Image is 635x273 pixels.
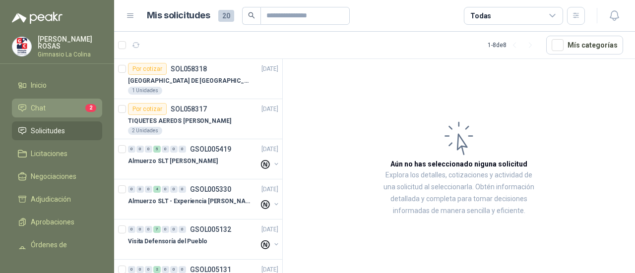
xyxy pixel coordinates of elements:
span: 20 [218,10,234,22]
a: Por cotizarSOL058317[DATE] TIQUETES AEREOS [PERSON_NAME]2 Unidades [114,99,282,139]
span: Aprobaciones [31,217,74,227]
p: [DATE] [261,185,278,194]
span: Licitaciones [31,148,67,159]
div: 1 - 8 de 8 [488,37,538,53]
img: Company Logo [12,37,31,56]
a: Licitaciones [12,144,102,163]
p: Almuerzo SLT - Experiencia [PERSON_NAME] [128,197,252,206]
div: 0 [162,146,169,153]
div: 0 [162,266,169,273]
a: Adjudicación [12,190,102,209]
a: Chat2 [12,99,102,117]
p: [DATE] [261,64,278,74]
span: search [248,12,255,19]
div: 0 [128,226,135,233]
p: TIQUETES AEREOS [PERSON_NAME] [128,116,231,126]
span: 2 [85,104,96,112]
a: 0 0 0 5 0 0 0 GSOL005419[DATE] Almuerzo SLT [PERSON_NAME] [128,143,280,175]
div: 5 [153,146,161,153]
div: Por cotizar [128,63,167,75]
div: Todas [470,10,491,21]
p: GSOL005419 [190,146,231,153]
a: Negociaciones [12,167,102,186]
span: Órdenes de Compra [31,239,93,261]
span: Chat [31,103,46,113]
div: 2 Unidades [128,127,162,135]
div: 0 [162,186,169,193]
a: Inicio [12,76,102,95]
div: 0 [136,266,144,273]
div: 1 Unidades [128,87,162,95]
h1: Mis solicitudes [147,8,210,23]
div: 0 [145,186,152,193]
div: 0 [136,146,144,153]
p: Explora los detalles, cotizaciones y actividad de una solicitud al seleccionarla. Obtén informaci... [382,169,536,217]
div: 0 [170,266,178,273]
span: Adjudicación [31,194,71,205]
img: Logo peakr [12,12,63,24]
div: 0 [179,186,186,193]
p: [GEOGRAPHIC_DATA] DE [GEOGRAPHIC_DATA] [128,76,252,86]
p: [DATE] [261,225,278,234]
a: 0 0 0 7 0 0 0 GSOL005132[DATE] Visita Defensoría del Pueblo [128,223,280,255]
h3: Aún no has seleccionado niguna solicitud [390,159,527,169]
p: SOL058318 [171,65,207,72]
a: 0 0 0 4 0 0 0 GSOL005330[DATE] Almuerzo SLT - Experiencia [PERSON_NAME] [128,183,280,215]
p: SOL058317 [171,106,207,112]
div: 0 [128,146,135,153]
span: Solicitudes [31,125,65,136]
p: [DATE] [261,105,278,114]
p: GSOL005131 [190,266,231,273]
div: 0 [145,146,152,153]
p: Gimnasio La Colina [38,52,102,57]
div: 0 [145,226,152,233]
p: Almuerzo SLT [PERSON_NAME] [128,157,218,166]
div: 0 [170,226,178,233]
div: Por cotizar [128,103,167,115]
p: [PERSON_NAME] ROSAS [38,36,102,50]
div: 0 [128,266,135,273]
a: Órdenes de Compra [12,235,102,265]
a: Por cotizarSOL058318[DATE] [GEOGRAPHIC_DATA] DE [GEOGRAPHIC_DATA]1 Unidades [114,59,282,99]
div: 0 [179,226,186,233]
span: Inicio [31,80,47,91]
p: Visita Defensoría del Pueblo [128,237,207,246]
button: Mís categorías [546,36,623,55]
p: [DATE] [261,145,278,154]
p: GSOL005330 [190,186,231,193]
div: 2 [153,266,161,273]
div: 7 [153,226,161,233]
p: GSOL005132 [190,226,231,233]
div: 0 [170,186,178,193]
a: Aprobaciones [12,213,102,231]
div: 0 [136,226,144,233]
div: 0 [179,146,186,153]
div: 0 [162,226,169,233]
a: Solicitudes [12,121,102,140]
div: 0 [170,146,178,153]
div: 0 [136,186,144,193]
div: 0 [179,266,186,273]
div: 0 [145,266,152,273]
div: 0 [128,186,135,193]
span: Negociaciones [31,171,76,182]
div: 4 [153,186,161,193]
